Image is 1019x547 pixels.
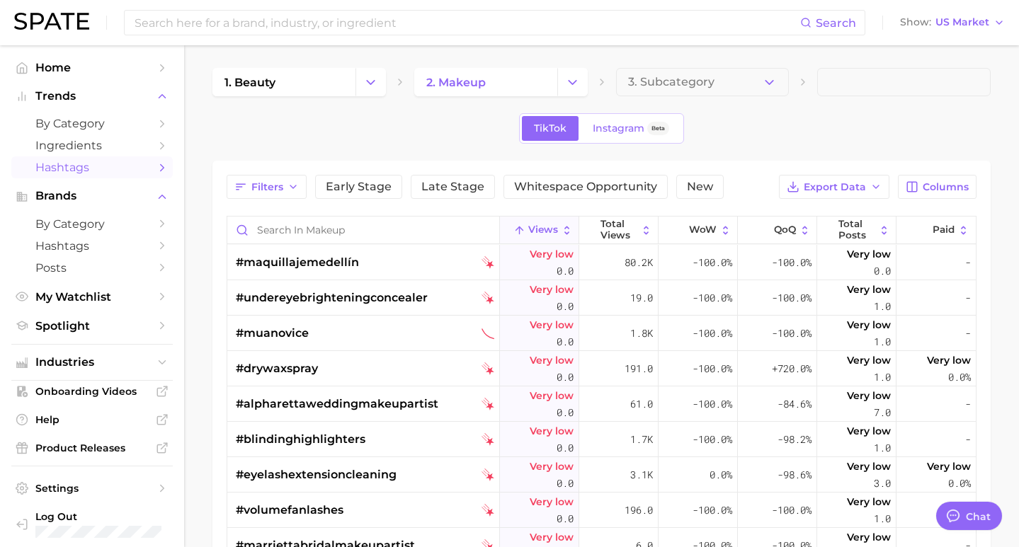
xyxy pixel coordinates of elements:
[11,185,173,207] button: Brands
[522,116,579,141] a: TikTok
[693,502,732,519] span: -100.0%
[630,289,653,306] span: 19.0
[355,68,386,96] button: Change Category
[35,90,149,103] span: Trends
[817,217,896,244] button: Total Posts
[530,493,574,510] span: Very low
[557,298,574,315] span: 0.0
[11,113,173,134] a: by Category
[35,161,149,174] span: Hashtags
[133,11,800,35] input: Search here for a brand, industry, or ingredient
[557,439,574,456] span: 0.0
[772,360,812,377] span: +720.0%
[11,315,173,337] a: Spotlight
[530,281,574,298] span: Very low
[236,360,318,377] span: #drywaxspray
[630,466,653,483] span: 3.1k
[35,385,149,398] span: Onboarding Videos
[874,298,891,315] span: 1.0
[965,431,971,448] span: -
[557,333,574,350] span: 0.0
[35,356,149,369] span: Industries
[847,458,891,475] span: Very low
[482,256,494,269] img: tiktok falling star
[628,76,715,88] span: 3. Subcategory
[874,333,891,350] span: 1.0
[421,181,484,192] span: Late Stage
[965,396,971,413] span: -
[847,246,891,263] span: Very low
[414,68,557,96] a: 2. makeup
[927,352,971,369] span: Very low
[927,458,971,475] span: Very low
[11,213,173,235] a: by Category
[11,257,173,279] a: Posts
[651,122,665,134] span: Beta
[659,217,738,244] button: WoW
[11,286,173,308] a: My Watchlist
[693,360,732,377] span: -100.0%
[11,235,173,257] a: Hashtags
[227,280,976,316] button: #undereyebrighteningconcealertiktok falling starVery low0.019.0-100.0%-100.0%Very low1.0-
[874,369,891,386] span: 1.0
[514,181,657,192] span: Whitespace Opportunity
[227,175,307,199] button: Filters
[896,217,976,244] button: Paid
[557,263,574,280] span: 0.0
[35,510,194,523] span: Log Out
[227,422,976,457] button: #blindinghighlighterstiktok falling starVery low0.01.7k-100.0%-98.2%Very low1.0-
[11,156,173,178] a: Hashtags
[11,478,173,499] a: Settings
[530,246,574,263] span: Very low
[482,362,494,375] img: tiktok falling star
[227,493,976,528] button: #volumefanlashestiktok falling starVery low0.0196.0-100.0%-100.0%Very low1.0-
[426,76,486,89] span: 2. makeup
[11,86,173,107] button: Trends
[772,325,812,342] span: -100.0%
[874,439,891,456] span: 1.0
[625,360,653,377] span: 191.0
[874,404,891,421] span: 7.0
[693,325,732,342] span: -100.0%
[227,386,976,422] button: #alpharettaweddingmakeupartisttiktok falling starVery low0.061.0-100.0%-84.6%Very low7.0-
[778,431,812,448] span: -98.2%
[935,18,989,26] span: US Market
[35,413,149,426] span: Help
[11,409,173,430] a: Help
[11,134,173,156] a: Ingredients
[224,76,275,89] span: 1. beauty
[847,281,891,298] span: Very low
[35,442,149,454] span: Product Releases
[847,529,891,546] span: Very low
[530,352,574,369] span: Very low
[236,254,359,271] span: #maquillajemedellín
[600,219,637,241] span: Total Views
[35,319,149,333] span: Spotlight
[898,175,977,199] button: Columns
[482,504,494,517] img: tiktok falling star
[874,263,891,280] span: 0.0
[482,327,494,340] img: tiktok sustained decliner
[212,68,355,96] a: 1. beauty
[616,68,790,96] button: 3. Subcategory
[35,482,149,495] span: Settings
[227,457,976,493] button: #eyelashextensioncleaningtiktok falling starVery low0.03.1k0.0%-98.6%Very low3.0Very low0.0%
[14,13,89,30] img: SPATE
[847,422,891,439] span: Very low
[689,224,717,236] span: WoW
[948,475,971,492] span: 0.0%
[35,239,149,253] span: Hashtags
[847,352,891,369] span: Very low
[530,422,574,439] span: Very low
[693,396,732,413] span: -100.0%
[965,289,971,306] span: -
[528,224,558,236] span: Views
[625,254,653,271] span: 80.2k
[874,510,891,527] span: 1.0
[227,217,499,243] input: Search in makeup
[778,396,812,413] span: -84.6%
[804,181,866,193] span: Export Data
[772,502,812,519] span: -100.0%
[11,437,173,459] a: Product Releases
[874,475,891,492] span: 3.0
